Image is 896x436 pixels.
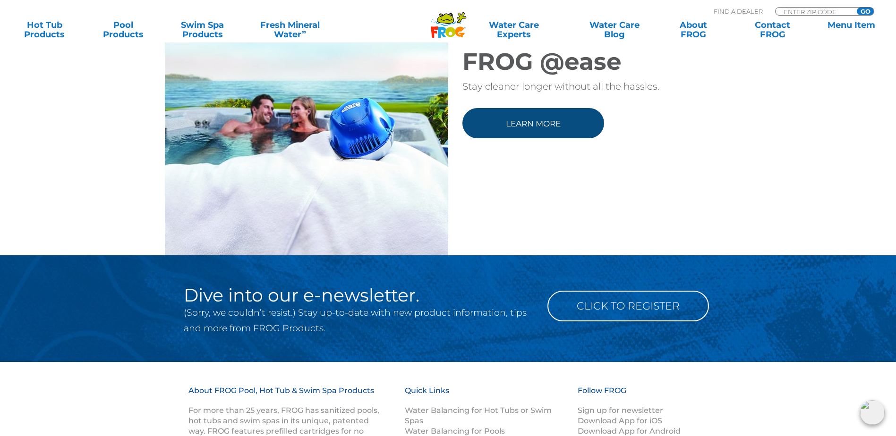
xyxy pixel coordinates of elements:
a: PoolProducts [88,20,159,39]
a: Water Balancing for Pools [405,427,505,436]
input: Zip Code Form [783,8,846,16]
img: openIcon [860,400,885,425]
a: Download App for iOS [578,416,662,425]
p: Stay cleaner longer without all the hassles. [462,79,717,94]
a: ContactFROG [737,20,808,39]
h2: Dive into our e-newsletter. [184,286,533,305]
a: Learn more [462,108,604,138]
a: Water Balancing for Hot Tubs or Swim Spas [405,406,552,425]
a: Fresh MineralWater∞ [246,20,334,39]
input: GO [857,8,874,15]
h3: Quick Links [405,386,566,405]
p: (Sorry, we couldn’t resist.) Stay up-to-date with new product information, tips and more from FRO... [184,305,533,336]
sup: ∞ [301,28,306,35]
a: AboutFROG [658,20,729,39]
a: Water CareExperts [457,20,571,39]
a: Hot TubProducts [9,20,80,39]
strong: FROG @ease [462,47,622,76]
a: Swim SpaProducts [167,20,238,39]
a: Water CareBlog [580,20,650,39]
a: Sign up for newsletter [578,406,663,415]
p: Find A Dealer [714,7,763,16]
a: Menu Item [816,20,887,39]
a: Click to Register [547,291,709,321]
h3: About FROG Pool, Hot Tub & Swim Spa Products [188,386,381,405]
h3: Follow FROG [578,386,696,405]
a: Download App for Android [578,427,681,436]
